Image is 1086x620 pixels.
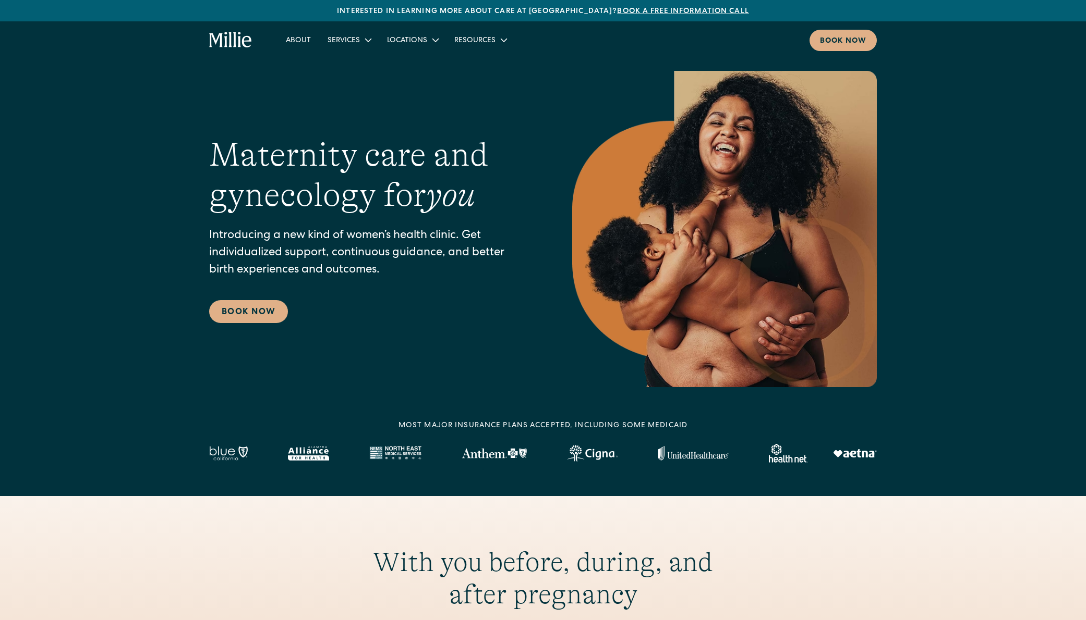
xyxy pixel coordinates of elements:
[343,546,743,611] h2: With you before, during, and after pregnancy
[810,30,877,51] a: Book now
[288,446,329,461] img: Alameda Alliance logo
[426,176,475,214] em: you
[209,228,530,279] p: Introducing a new kind of women’s health clinic. Get individualized support, continuous guidance,...
[658,446,729,461] img: United Healthcare logo
[446,31,514,48] div: Resources
[209,446,248,461] img: Blue California logo
[617,8,749,15] a: Book a free information call
[399,420,687,431] div: MOST MAJOR INSURANCE PLANS ACCEPTED, INCLUDING some MEDICAID
[462,448,527,458] img: Anthem Logo
[209,135,530,215] h1: Maternity care and gynecology for
[277,31,319,48] a: About
[572,71,877,387] img: Smiling mother with her baby in arms, celebrating body positivity and the nurturing bond of postp...
[769,444,808,463] img: Healthnet logo
[820,36,866,47] div: Book now
[369,446,421,461] img: North East Medical Services logo
[328,35,360,46] div: Services
[209,32,252,48] a: home
[833,449,877,457] img: Aetna logo
[209,300,288,323] a: Book Now
[379,31,446,48] div: Locations
[319,31,379,48] div: Services
[454,35,496,46] div: Resources
[387,35,427,46] div: Locations
[567,445,618,462] img: Cigna logo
